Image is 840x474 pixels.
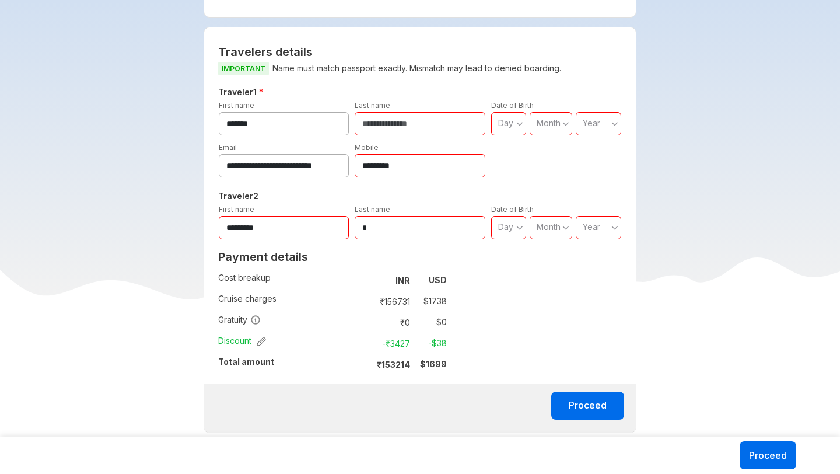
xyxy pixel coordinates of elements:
label: Email [219,143,237,152]
span: Year [583,118,600,128]
td: : [360,291,366,312]
td: ₹ 0 [366,314,415,330]
span: Discount [218,335,266,347]
svg: angle down [516,118,523,130]
label: First name [219,101,254,110]
svg: angle down [562,222,569,233]
svg: angle down [516,222,523,233]
svg: angle down [611,222,618,233]
td: -$ 38 [415,335,447,351]
span: IMPORTANT [218,62,269,75]
svg: angle down [611,118,618,130]
strong: USD [429,275,447,285]
span: Day [498,118,513,128]
strong: Total amount [218,357,274,367]
label: Mobile [355,143,379,152]
td: -₹ 3427 [366,335,415,351]
span: Gratuity [218,314,261,326]
span: Month [537,222,561,232]
label: Date of Birth [491,205,534,214]
h2: Payment details [218,250,447,264]
td: Cruise charges [218,291,360,312]
h2: Travelers details [218,45,622,59]
span: Year [583,222,600,232]
button: Proceed [551,392,624,420]
button: Proceed [740,441,796,469]
td: : [360,312,366,333]
span: Month [537,118,561,128]
td: Cost breakup [218,270,360,291]
td: : [360,354,366,375]
td: : [360,270,366,291]
td: $ 0 [415,314,447,330]
span: Day [498,222,513,232]
h5: Traveler 2 [216,189,625,203]
label: Last name [355,101,390,110]
p: Name must match passport exactly. Mismatch may lead to denied boarding. [218,61,622,76]
h5: Traveler 1 [216,85,625,99]
strong: ₹ 153214 [377,360,410,370]
svg: angle down [562,118,569,130]
strong: INR [395,276,410,285]
label: Date of Birth [491,101,534,110]
label: Last name [355,205,390,214]
td: : [360,333,366,354]
label: First name [219,205,254,214]
strong: $ 1699 [420,359,447,369]
td: $ 1738 [415,293,447,309]
td: ₹ 156731 [366,293,415,309]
